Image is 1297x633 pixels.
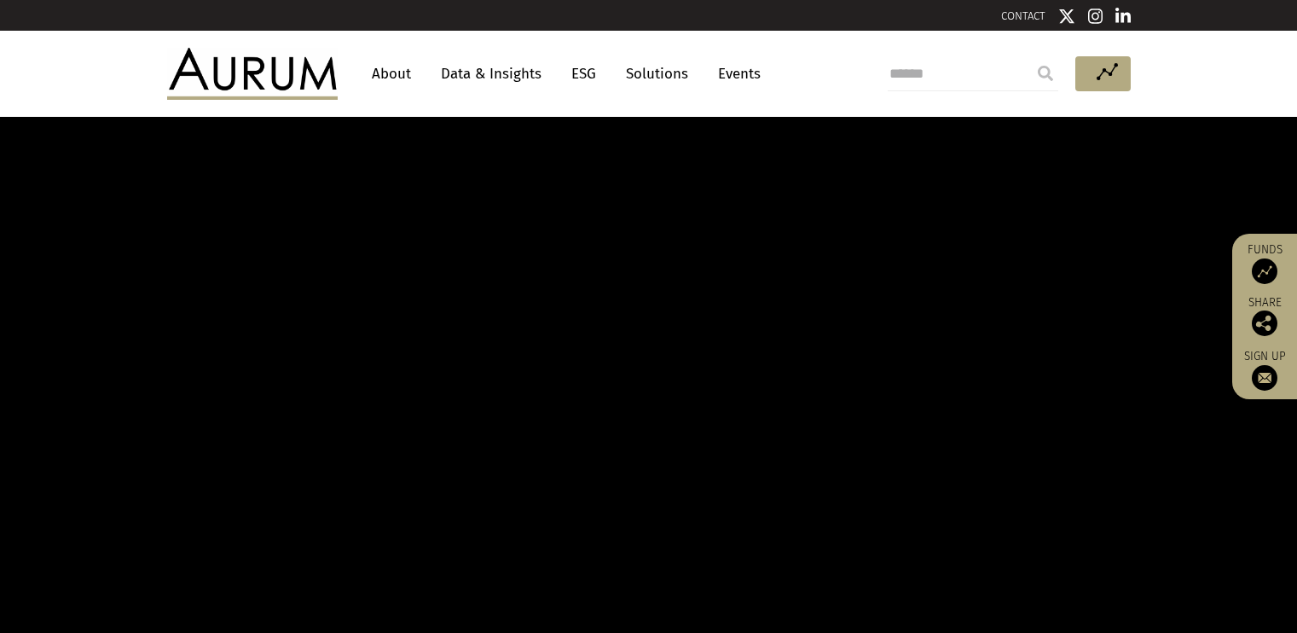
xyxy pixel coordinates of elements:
[1001,9,1045,22] a: CONTACT
[709,58,761,90] a: Events
[1028,56,1062,90] input: Submit
[1241,242,1288,284] a: Funds
[1252,258,1277,284] img: Access Funds
[363,58,420,90] a: About
[1252,311,1277,336] img: Share this post
[617,58,697,90] a: Solutions
[1252,365,1277,391] img: Sign up to our newsletter
[1241,349,1288,391] a: Sign up
[563,58,605,90] a: ESG
[1241,297,1288,336] div: Share
[1058,8,1075,25] img: Twitter icon
[432,58,550,90] a: Data & Insights
[167,48,338,99] img: Aurum
[1115,8,1131,25] img: Linkedin icon
[1088,8,1103,25] img: Instagram icon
